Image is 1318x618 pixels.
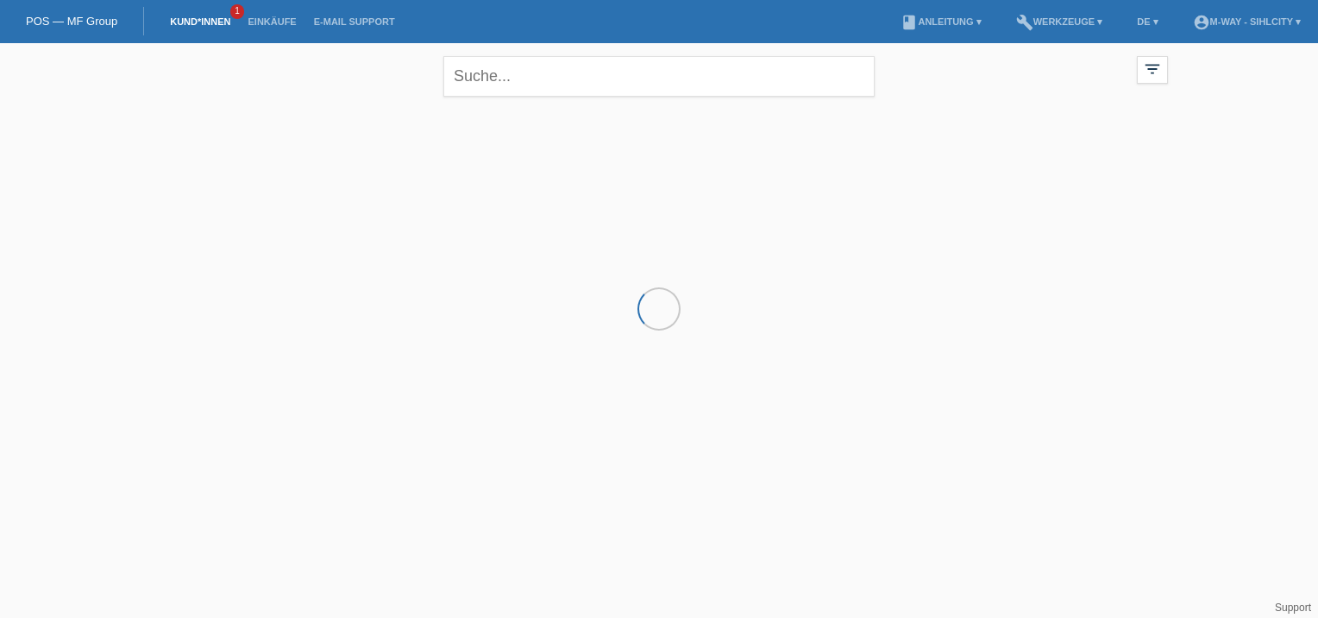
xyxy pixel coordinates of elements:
a: POS — MF Group [26,15,117,28]
i: filter_list [1143,60,1162,79]
i: account_circle [1193,14,1210,31]
a: DE ▾ [1128,16,1166,27]
i: build [1016,14,1033,31]
a: Kund*innen [161,16,239,27]
a: Einkäufe [239,16,304,27]
input: Suche... [443,56,875,97]
a: Support [1275,602,1311,614]
a: E-Mail Support [305,16,404,27]
a: bookAnleitung ▾ [892,16,989,27]
i: book [901,14,918,31]
a: account_circlem-way - Sihlcity ▾ [1184,16,1309,27]
a: buildWerkzeuge ▾ [1007,16,1112,27]
span: 1 [230,4,244,19]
